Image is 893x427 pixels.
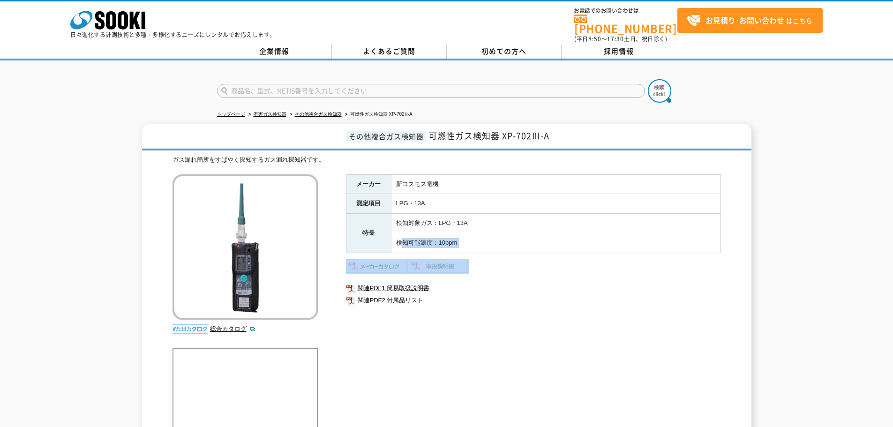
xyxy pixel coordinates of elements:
th: 測定項目 [346,194,391,214]
img: btn_search.png [648,79,671,103]
span: お電話でのお問い合わせは [574,8,677,14]
img: 取扱説明書 [407,259,469,274]
td: 検知対象ガス：LPG・13A 検知可能濃度：10ppm [391,214,720,253]
a: その他複合ガス検知器 [295,112,342,117]
a: 取扱説明書 [407,265,469,272]
a: [PHONE_NUMBER] [574,15,677,34]
td: LPG・13A [391,194,720,214]
a: よくあるご質問 [332,45,447,59]
img: webカタログ [173,324,208,334]
a: トップページ [217,112,245,117]
a: お見積り･お問い合わせはこちら [677,8,823,33]
span: (平日 ～ 土日、祝日除く) [574,35,667,43]
a: 有害ガス検知器 [254,112,286,117]
div: ガス漏れ箇所をすばやく探知するガス漏れ探知器です。 [173,155,721,165]
img: メーカーカタログ [346,259,407,274]
strong: お見積り･お問い合わせ [705,15,784,26]
th: メーカー [346,174,391,194]
a: 総合カタログ [210,325,256,332]
a: 関連PDF2 付属品リスト [346,294,721,307]
p: 日々進化する計測技術と多種・多様化するニーズにレンタルでお応えします。 [70,32,276,37]
a: 関連PDF1 簡易取扱説明書 [346,282,721,294]
a: 初めての方へ [447,45,562,59]
span: 17:30 [607,35,624,43]
span: 可燃性ガス検知器 XP-702Ⅲ-A [428,129,549,142]
input: 商品名、型式、NETIS番号を入力してください [217,84,645,98]
th: 特長 [346,214,391,253]
span: その他複合ガス検知器 [346,131,426,142]
span: 初めての方へ [481,46,526,56]
a: 企業情報 [217,45,332,59]
span: はこちら [687,14,812,28]
span: 8:50 [588,35,601,43]
img: 可燃性ガス検知器 XP-702Ⅲ-A [173,174,318,320]
td: 新コスモス電機 [391,174,720,194]
li: 可燃性ガス検知器 XP-702Ⅲ-A [343,110,413,120]
a: 採用情報 [562,45,676,59]
a: メーカーカタログ [346,265,407,272]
